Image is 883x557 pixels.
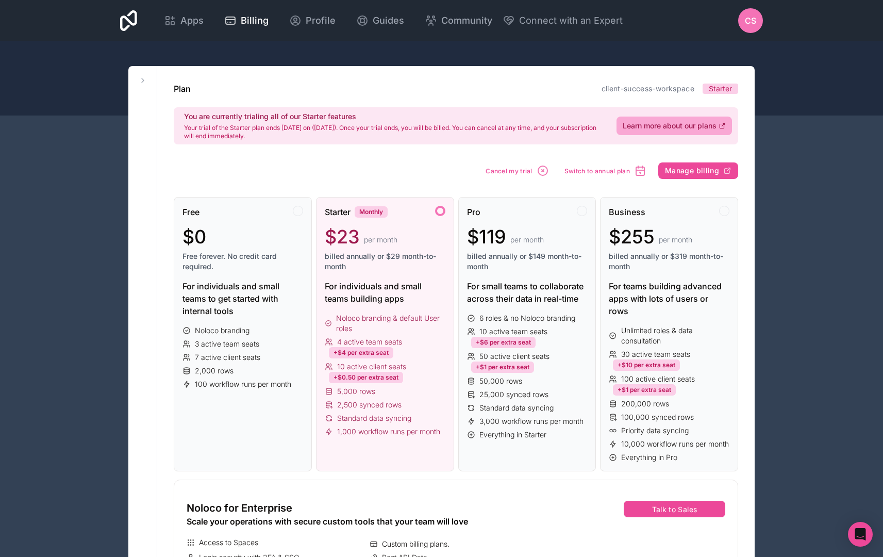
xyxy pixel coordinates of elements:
[195,379,291,389] span: 100 workflow runs per month
[486,167,532,175] span: Cancel my trial
[479,389,548,400] span: 25,000 synced rows
[659,235,692,245] span: per month
[182,206,199,218] span: Free
[195,325,249,336] span: Noloco branding
[479,313,575,323] span: 6 roles & no Noloco branding
[337,400,402,410] span: 2,500 synced rows
[156,9,212,32] a: Apps
[199,537,258,548] span: Access to Spaces
[482,161,553,181] button: Cancel my trial
[613,359,680,371] div: +$10 per extra seat
[195,352,260,363] span: 7 active client seats
[479,403,554,413] span: Standard data syncing
[241,13,269,28] span: Billing
[471,362,534,373] div: +$1 per extra seat
[609,280,729,317] div: For teams building advanced apps with lots of users or rows
[337,362,406,372] span: 10 active client seats
[621,349,690,359] span: 30 active team seats
[467,226,506,247] span: $119
[621,439,729,449] span: 10,000 workflow runs per month
[848,522,873,547] div: Open Intercom Messenger
[184,111,604,122] h2: You are currently trialing all of our Starter features
[441,13,492,28] span: Community
[355,206,388,218] div: Monthly
[621,452,677,463] span: Everything in Pro
[609,206,645,218] span: Business
[364,235,397,245] span: per month
[665,166,719,175] span: Manage billing
[174,83,191,95] h1: Plan
[329,347,393,358] div: +$4 per extra seat
[373,13,404,28] span: Guides
[182,226,206,247] span: $0
[184,124,604,140] p: Your trial of the Starter plan ends [DATE] on ([DATE]). Once your trial ends, you will be billed....
[602,84,694,93] a: client-success-workspace
[658,162,738,179] button: Manage billing
[325,280,445,305] div: For individuals and small teams building apps
[182,251,303,272] span: Free forever. No credit card required.
[745,14,756,27] span: CS
[348,9,412,32] a: Guides
[337,386,375,397] span: 5,000 rows
[503,13,623,28] button: Connect with an Expert
[623,121,717,131] span: Learn more about our plans
[613,384,676,396] div: +$1 per extra seat
[621,425,689,436] span: Priority data syncing
[479,430,546,440] span: Everything in Starter
[609,226,655,247] span: $255
[336,313,445,334] span: Noloco branding & default User roles
[216,9,277,32] a: Billing
[337,427,440,437] span: 1,000 workflow runs per month
[479,326,547,337] span: 10 active team seats
[195,366,234,376] span: 2,000 rows
[325,206,351,218] span: Starter
[329,372,403,383] div: +$0.50 per extra seat
[337,337,402,347] span: 4 active team seats
[709,84,732,94] span: Starter
[325,251,445,272] span: billed annually or $29 month-to-month
[510,235,544,245] span: per month
[519,13,623,28] span: Connect with an Expert
[281,9,344,32] a: Profile
[382,539,449,549] span: Custom billing plans.
[416,9,501,32] a: Community
[471,337,536,348] div: +$6 per extra seat
[479,376,522,386] span: 50,000 rows
[187,515,548,528] div: Scale your operations with secure custom tools that your team will love
[561,161,650,181] button: Switch to annual plan
[180,13,204,28] span: Apps
[467,280,588,305] div: For small teams to collaborate across their data in real-time
[621,399,669,409] span: 200,000 rows
[479,416,584,427] span: 3,000 workflow runs per month
[306,13,336,28] span: Profile
[182,280,303,317] div: For individuals and small teams to get started with internal tools
[467,206,480,218] span: Pro
[621,374,695,384] span: 100 active client seats
[621,325,729,346] span: Unlimited roles & data consultation
[337,413,411,423] span: Standard data syncing
[467,251,588,272] span: billed annually or $149 month-to-month
[617,117,732,135] a: Learn more about our plans
[609,251,729,272] span: billed annually or $319 month-to-month
[624,501,725,517] button: Talk to Sales
[479,351,549,362] span: 50 active client seats
[621,412,694,422] span: 100,000 synced rows
[195,339,259,349] span: 3 active team seats
[325,226,360,247] span: $23
[564,167,630,175] span: Switch to annual plan
[187,501,292,515] span: Noloco for Enterprise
